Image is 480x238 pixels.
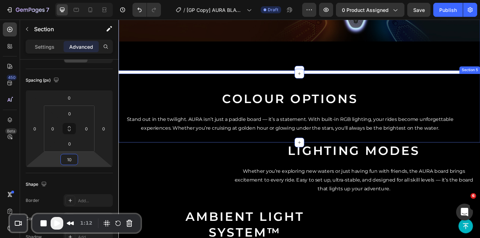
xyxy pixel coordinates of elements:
[118,20,480,238] iframe: Design area
[471,193,476,199] span: 6
[69,43,93,50] p: Advanced
[98,123,109,134] input: 0
[81,123,92,134] input: 0px
[63,138,77,149] input: 0px
[78,198,111,204] div: Add...
[26,76,60,85] div: Spacing (px)
[407,3,430,17] button: Save
[34,25,92,33] p: Section
[35,43,54,50] p: Settings
[399,56,420,62] div: Section 5
[5,128,17,134] div: Beta
[342,6,389,14] span: 0 product assigned
[433,3,463,17] button: Publish
[132,3,161,17] div: Undo/Redo
[26,197,39,204] div: Border
[413,7,425,13] span: Save
[439,6,457,14] div: Publish
[26,180,48,189] div: Shape
[336,3,404,17] button: 0 product assigned
[62,154,76,165] input: 10
[456,204,473,220] iframe: Intercom live chat
[30,123,40,134] input: 0
[7,75,17,80] div: 450
[183,6,185,14] span: /
[7,147,112,200] video: Video
[135,172,414,202] p: Whether you’re exploring new waters or just having fun with friends, the AURA board brings excite...
[187,6,244,14] span: [GP Copy] AURA BLACK | NEW
[46,6,49,14] p: 7
[1,111,399,132] p: Stand out in the twilight. AURA isn’t just a paddle board — it’s a statement. With built-in RGB l...
[197,144,351,162] strong: Lighting modes
[47,123,58,134] input: 0px
[62,93,76,103] input: 0
[63,108,77,119] input: 0px
[3,3,52,17] button: 7
[268,7,278,13] span: Draft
